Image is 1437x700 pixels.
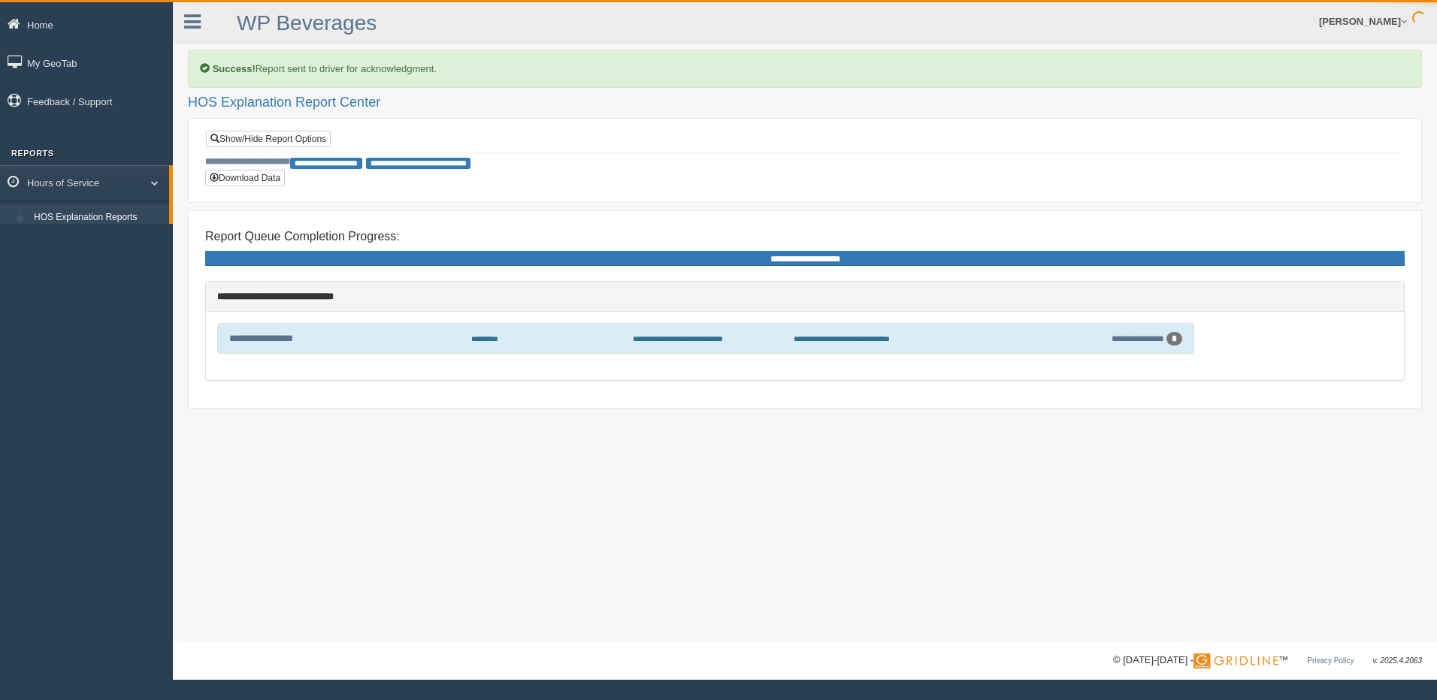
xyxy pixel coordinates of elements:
img: Gridline [1193,653,1278,668]
a: HOS Explanation Reports [27,204,169,231]
h2: HOS Explanation Report Center [188,95,1422,110]
div: © [DATE]-[DATE] - ™ [1113,653,1422,668]
a: Show/Hide Report Options [206,131,331,147]
b: Success! [213,63,256,74]
div: Report sent to driver for acknowledgment. [188,50,1422,88]
h4: Report Queue Completion Progress: [205,230,1405,243]
span: v. 2025.4.2063 [1373,656,1422,665]
a: WP Beverages [237,11,377,35]
button: Download Data [205,170,285,186]
a: Privacy Policy [1307,656,1354,665]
